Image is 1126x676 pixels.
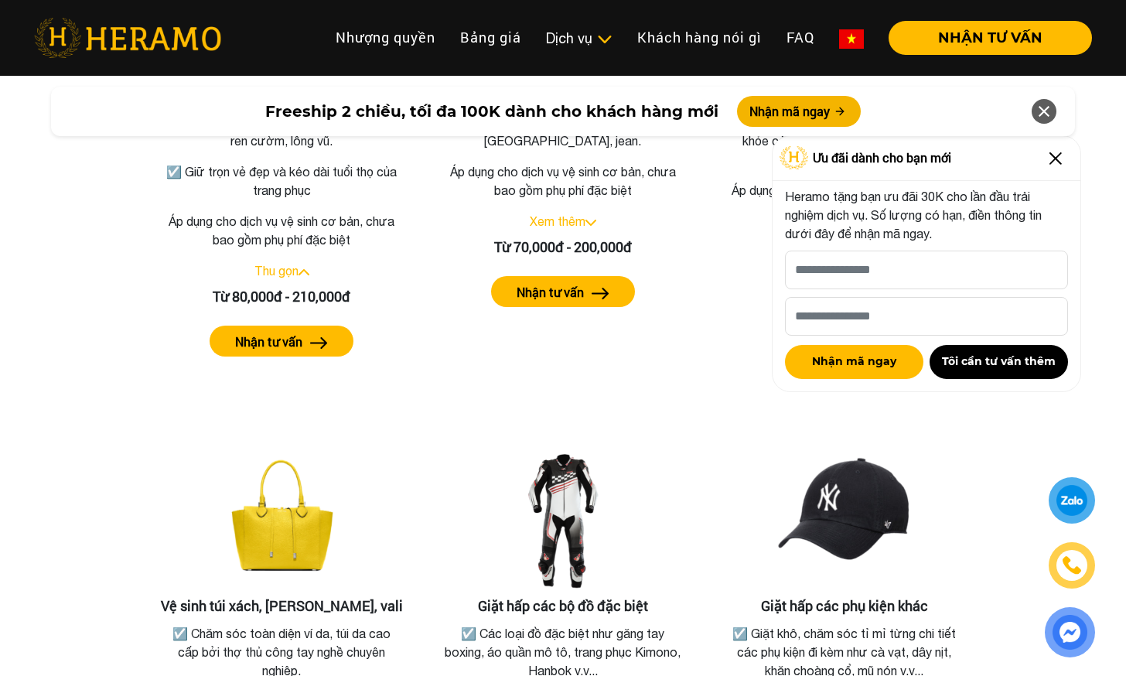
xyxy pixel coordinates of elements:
[930,345,1068,379] button: Tôi cần tư vấn thêm
[839,29,864,49] img: vn-flag.png
[780,146,809,169] img: Logo
[785,187,1068,243] p: Heramo tặng bạn ưu đãi 30K cho lần đầu trải nghiệm dịch vụ. Số lượng có hạn, điền thông tin dưới ...
[813,149,951,167] span: Ưu đãi dành cho bạn mới
[162,162,401,200] p: ☑️ Giữ trọn vẻ đẹp và kéo dài tuổi thọ của trang phục
[299,269,309,275] img: arrow_up.svg
[210,326,353,357] button: Nhận tư vấn
[159,326,404,357] a: Nhận tư vấn arrow
[785,345,923,379] button: Nhận mã ngay
[440,276,686,307] a: Nhận tư vấn arrow
[546,28,612,49] div: Dịch vụ
[722,255,967,276] div: Từ 60,000đ
[440,237,686,258] div: Từ 70,000đ - 200,000đ
[486,443,640,598] img: Giặt hấp các bộ đồ đặc biệt
[596,32,612,47] img: subToggleIcon
[625,21,774,54] a: Khách hàng nói gì
[265,100,718,123] span: Freeship 2 chiều, tối đa 100K dành cho khách hàng mới
[1051,545,1093,586] a: phone-icon
[235,333,302,351] label: Nhận tư vấn
[722,598,967,615] h3: Giặt hấp các phụ kiện khác
[530,214,585,228] a: Xem thêm
[323,21,448,54] a: Nhượng quyền
[159,598,404,615] h3: Vệ sinh túi xách, [PERSON_NAME], vali
[491,276,635,307] button: Nhận tư vấn
[767,443,922,598] img: Giặt hấp các phụ kiện khác
[722,181,967,218] p: Áp dụng cho dịch vụ vệ sinh cơ bản, chưa bao gồm phụ phí đặc biệt
[876,31,1092,45] a: NHẬN TƯ VẤN
[204,443,359,598] img: Vệ sinh túi xách, balo, vali
[448,21,534,54] a: Bảng giá
[159,212,404,249] p: Áp dụng cho dịch vụ vệ sinh cơ bản, chưa bao gồm phụ phí đặc biệt
[722,295,967,326] a: Nhận tư vấn arrow
[1043,146,1068,171] img: Close
[774,21,827,54] a: FAQ
[889,21,1092,55] button: NHẬN TƯ VẤN
[34,18,221,58] img: heramo-logo.png
[737,96,861,127] button: Nhận mã ngay
[592,288,609,299] img: arrow
[585,220,596,226] img: arrow_down.svg
[1063,557,1081,574] img: phone-icon
[310,337,328,349] img: arrow
[254,264,299,278] a: Thu gọn
[517,283,584,302] label: Nhận tư vấn
[440,162,686,200] p: Áp dụng cho dịch vụ vệ sinh cơ bản, chưa bao gồm phụ phí đặc biệt
[159,286,404,307] div: Từ 80,000đ - 210,000đ
[440,598,686,615] h3: Giặt hấp các bộ đồ đặc biệt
